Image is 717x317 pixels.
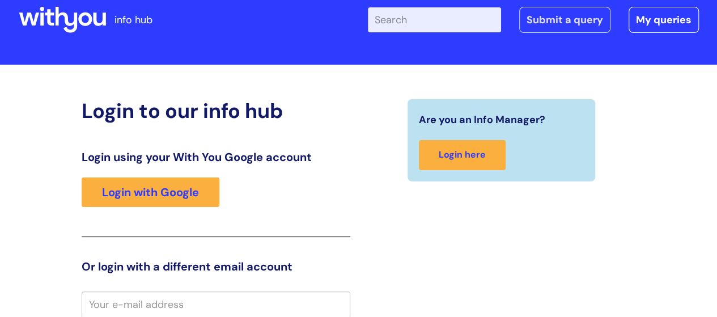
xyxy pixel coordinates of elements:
[82,260,350,273] h3: Or login with a different email account
[629,7,699,33] a: My queries
[519,7,610,33] a: Submit a query
[82,150,350,164] h3: Login using your With You Google account
[419,111,545,129] span: Are you an Info Manager?
[82,99,350,123] h2: Login to our info hub
[419,140,506,170] a: Login here
[82,177,219,207] a: Login with Google
[368,7,501,32] input: Search
[114,11,152,29] p: info hub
